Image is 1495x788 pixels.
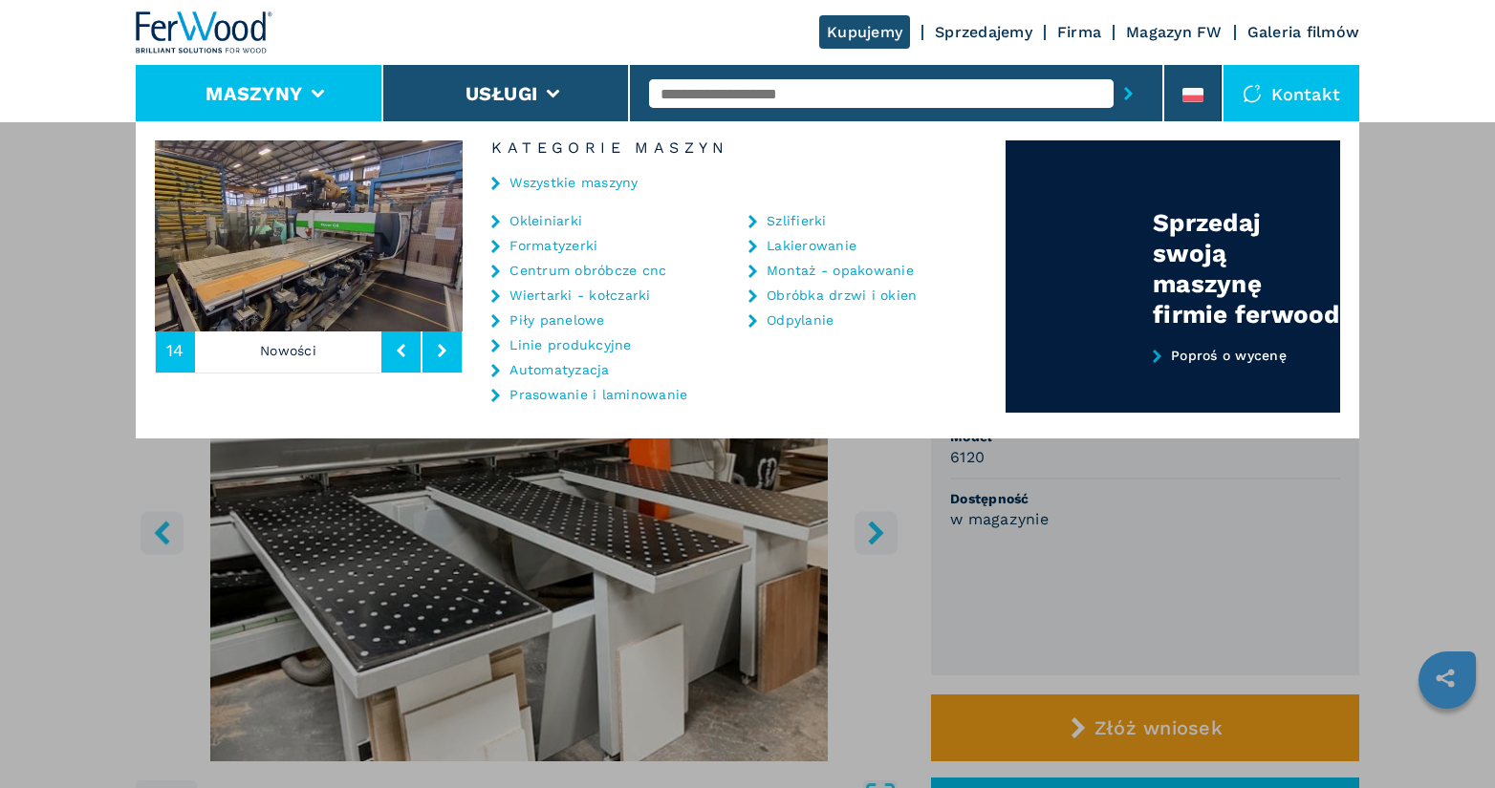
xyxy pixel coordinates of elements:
a: Firma [1057,23,1101,41]
a: Szlifierki [767,214,827,227]
a: Sprzedajemy [935,23,1032,41]
a: Wszystkie maszyny [509,176,638,189]
img: Kontakt [1243,84,1262,103]
a: Magazyn FW [1126,23,1223,41]
a: Kupujemy [819,15,910,49]
a: Piły panelowe [509,313,604,327]
a: Wiertarki - kołczarki [509,288,650,302]
div: Kontakt [1224,65,1359,122]
img: image [463,140,770,331]
a: Automatyzacja [509,363,609,376]
a: Lakierowanie [767,239,856,252]
button: Usługi [466,82,538,105]
a: Galeria filmów [1247,23,1360,41]
a: Linie produkcyjne [509,338,631,351]
a: Centrum obróbcze cnc [509,264,666,277]
img: image [155,140,463,331]
a: Prasowanie i laminowanie [509,388,687,401]
img: Ferwood [136,11,273,53]
span: 14 [166,342,184,359]
button: submit-button [1114,72,1143,116]
button: Maszyny [206,82,302,105]
h6: Kategorie maszyn [463,140,1006,156]
div: Sprzedaj swoją maszynę firmie ferwood [1153,207,1340,330]
a: Formatyzerki [509,239,597,252]
a: Odpylanie [767,313,834,327]
a: Okleiniarki [509,214,582,227]
p: Nowości [195,329,382,373]
a: Obróbka drzwi i okien [767,288,917,302]
a: Poproś o wycenę [1006,348,1340,414]
a: Montaż - opakowanie [767,264,914,277]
